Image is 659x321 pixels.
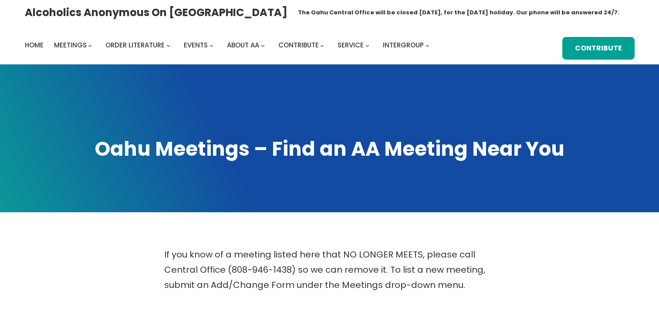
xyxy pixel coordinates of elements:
span: Home [25,40,44,50]
span: Service [338,40,364,50]
button: Intergroup submenu [426,43,429,47]
a: Service [338,39,364,51]
a: Alcoholics Anonymous on [GEOGRAPHIC_DATA] [25,3,287,22]
span: Contribute [278,40,319,50]
h1: The Oahu Central Office will be closed [DATE], for the [DATE] holiday. Our phone will be answered... [298,8,619,17]
button: Meetings submenu [88,43,92,47]
a: Contribute [562,37,635,60]
span: About AA [227,40,259,50]
h1: Oahu Meetings – Find an AA Meeting Near You [25,136,635,163]
a: About AA [227,39,259,51]
p: If you know of a meeting listed here that NO LONGER MEETS, please call Central Office (808-946-14... [164,247,495,293]
a: Intergroup [383,39,424,51]
span: Events [184,40,208,50]
span: Intergroup [383,40,424,50]
button: Events submenu [210,43,213,47]
a: Home [25,39,44,51]
button: Order Literature submenu [166,43,170,47]
a: Contribute [278,39,319,51]
a: Events [184,39,208,51]
button: About AA submenu [261,43,265,47]
nav: Intergroup [25,39,433,51]
button: Contribute submenu [320,43,324,47]
span: Meetings [54,40,87,50]
button: Service submenu [365,43,369,47]
a: Meetings [54,39,87,51]
span: Order Literature [105,40,165,50]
